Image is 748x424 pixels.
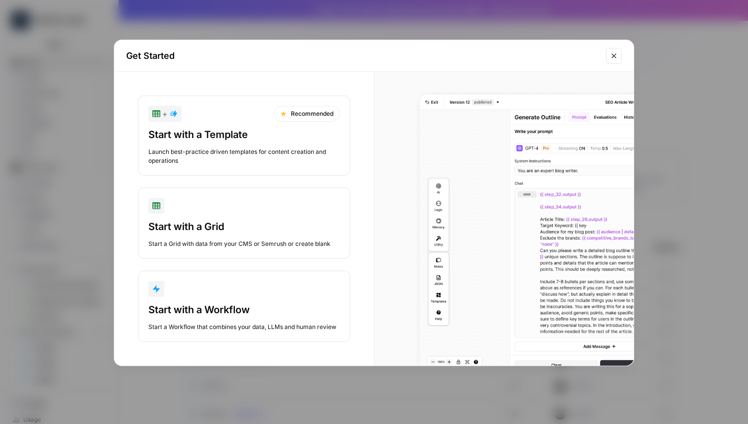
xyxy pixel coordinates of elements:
button: +RecommendedStart with a TemplateLaunch best-practice driven templates for content creation and o... [138,95,350,176]
div: Launch best-practice driven templates for content creation and operations [148,147,340,165]
button: Start with a GridStart a Grid with data from your CMS or Semrush or create blank [138,188,350,259]
div: Start with a Grid [148,220,340,234]
h2: Get Started [126,49,600,63]
div: Start with a Workflow [148,303,340,317]
button: Start with a WorkflowStart a Workflow that combines your data, LLMs and human review [138,271,350,342]
div: Start a Grid with data from your CMS or Semrush or create blank [148,239,340,248]
div: Start a Workflow that combines your data, LLMs and human review [148,323,340,331]
div: Start with a Template [148,128,340,141]
div: + [152,108,178,120]
button: Close modal [606,48,622,64]
div: Recommended [274,106,340,122]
